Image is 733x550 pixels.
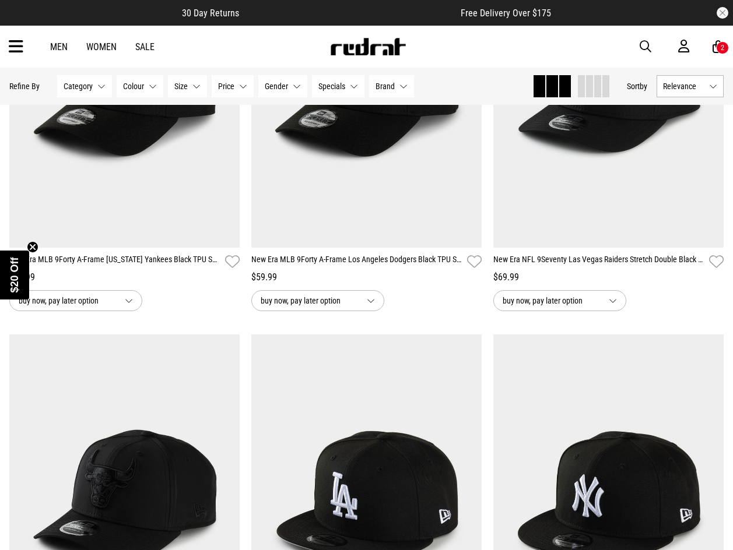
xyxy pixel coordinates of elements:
[493,253,704,270] a: New Era NFL 9Seventy Las Vegas Raiders Stretch Double Black Pro Light Cap
[265,82,288,91] span: Gender
[262,7,437,19] iframe: Customer reviews powered by Trustpilot
[640,82,647,91] span: by
[9,5,44,40] button: Open LiveChat chat widget
[64,82,93,91] span: Category
[9,253,220,270] a: New Era MLB 9Forty A-Frame [US_STATE] Yankees Black TPU Snapback Cap
[50,41,68,52] a: Men
[713,41,724,53] a: 2
[251,290,384,311] button: buy now, pay later option
[329,38,406,55] img: Redrat logo
[261,294,357,308] span: buy now, pay later option
[663,82,704,91] span: Relevance
[318,82,345,91] span: Specials
[168,75,207,97] button: Size
[9,270,240,284] div: $59.99
[86,41,117,52] a: Women
[258,75,307,97] button: Gender
[27,241,38,253] button: Close teaser
[57,75,112,97] button: Category
[627,79,647,93] button: Sortby
[9,82,40,91] p: Refine By
[461,8,551,19] span: Free Delivery Over $175
[312,75,364,97] button: Specials
[19,294,115,308] span: buy now, pay later option
[376,82,395,91] span: Brand
[9,257,20,292] span: $20 Off
[251,270,482,284] div: $59.99
[493,270,724,284] div: $69.99
[123,82,144,91] span: Colour
[182,8,239,19] span: 30 Day Returns
[503,294,599,308] span: buy now, pay later option
[9,290,142,311] button: buy now, pay later option
[721,44,724,52] div: 2
[135,41,155,52] a: Sale
[174,82,188,91] span: Size
[657,75,724,97] button: Relevance
[493,290,626,311] button: buy now, pay later option
[212,75,254,97] button: Price
[218,82,234,91] span: Price
[251,253,462,270] a: New Era MLB 9Forty A-Frame Los Angeles Dodgers Black TPU Snapback Cap
[117,75,163,97] button: Colour
[369,75,414,97] button: Brand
